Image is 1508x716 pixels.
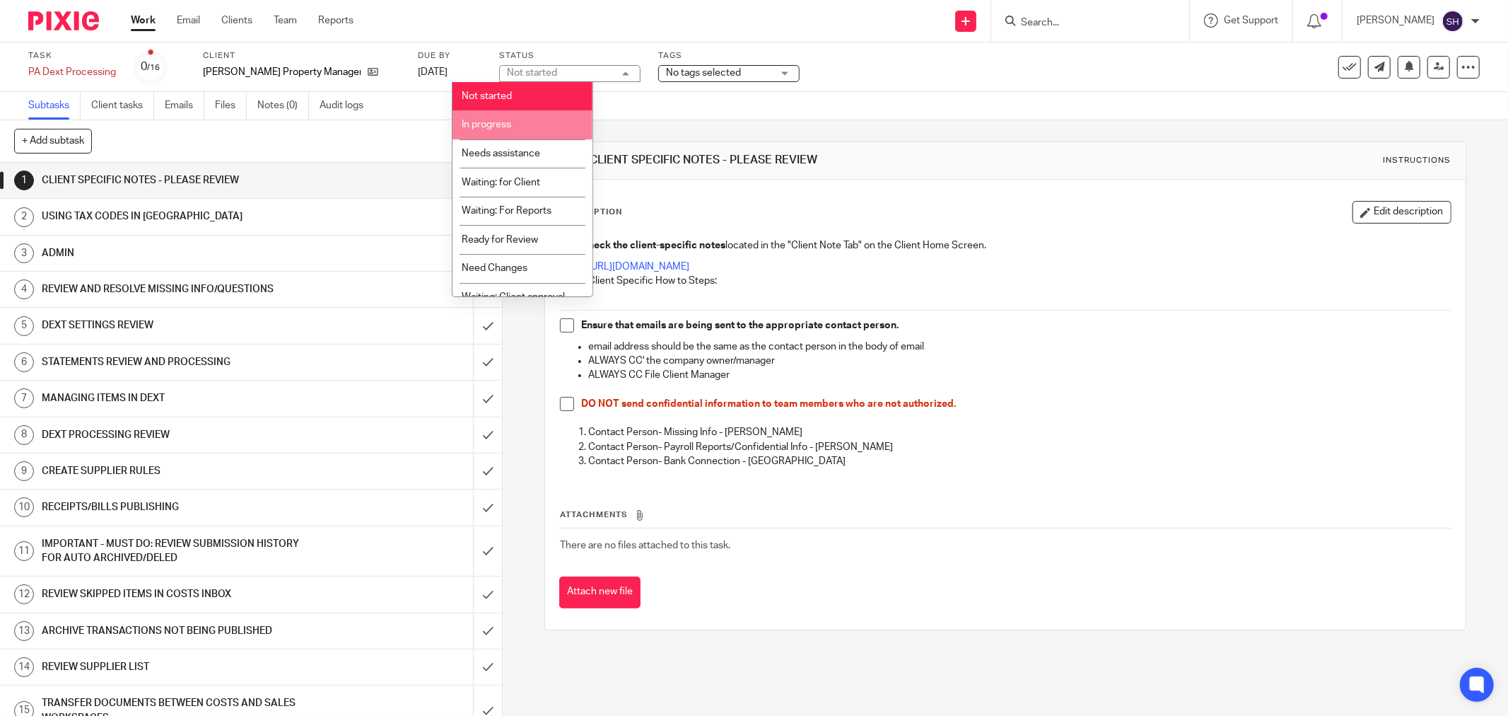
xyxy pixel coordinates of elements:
[318,13,353,28] a: Reports
[581,321,899,330] strong: Ensure that emails are being sent to the appropriate contact person.
[42,315,320,336] h1: DEXT SETTINGS REVIEW
[141,59,160,75] div: 0
[14,461,34,481] div: 9
[462,206,551,216] span: Waiting: For Reports
[203,65,361,79] p: [PERSON_NAME] Property Management
[91,92,154,120] a: Client tasks
[28,65,116,79] div: PA Dext Processing
[462,292,565,302] span: Waiting: Client approval
[588,454,1451,468] p: Contact Person- Bank Connection - [GEOGRAPHIC_DATA]
[14,207,34,227] div: 2
[1357,13,1434,28] p: [PERSON_NAME]
[28,11,99,30] img: Pixie
[588,440,1451,454] p: Contact Person- Payroll Reports/Confidential Info - [PERSON_NAME]
[1442,10,1464,33] img: svg%3E
[274,13,297,28] a: Team
[588,262,689,272] a: [URL][DOMAIN_NAME]
[462,263,527,273] span: Need Changes
[28,50,116,62] label: Task
[14,425,34,445] div: 8
[42,425,320,446] h1: DEXT PROCESSING REVIEW
[462,178,540,187] span: Waiting: for Client
[418,67,448,77] span: [DATE]
[14,129,92,153] button: + Add subtask
[42,388,320,409] h1: MANAGING ITEMS IN DEXT
[1384,155,1451,166] div: Instructions
[559,577,641,608] button: Attach new file
[177,13,200,28] a: Email
[165,92,204,120] a: Emails
[14,171,34,190] div: 1
[42,497,320,518] h1: RECEIPTS/BILLS PUBLISHING
[28,92,81,120] a: Subtasks
[14,279,34,299] div: 4
[320,92,374,120] a: Audit logs
[42,533,320,570] h1: IMPORTANT - MUST DO: REVIEW SUBMISSION HISTORY FOR AUTO ARCHIVED/DELED
[588,274,1451,303] p: Client Specific How to Steps:
[42,620,320,642] h1: ARCHIVE TRANSACTIONS NOT BEING PUBLISHED
[42,206,320,227] h1: USING TAX CODES IN [GEOGRAPHIC_DATA]
[581,241,725,250] strong: Check the client-specific notes
[14,584,34,604] div: 12
[14,541,34,561] div: 11
[14,657,34,677] div: 14
[14,316,34,336] div: 5
[588,425,1451,439] p: Contact Person- Missing Info - [PERSON_NAME]
[221,13,252,28] a: Clients
[42,243,320,264] h1: ADMIN
[1019,17,1147,30] input: Search
[590,153,1036,168] h1: CLIENT SPECIFIC NOTES - PLEASE REVIEW
[215,92,247,120] a: Files
[42,170,320,191] h1: CLIENT SPECIFIC NOTES - PLEASE REVIEW
[257,92,309,120] a: Notes (0)
[560,511,628,519] span: Attachments
[588,368,1451,382] p: ALWAYS CC File Client Manager
[1352,201,1451,224] button: Edit description
[658,50,800,62] label: Tags
[462,149,540,158] span: Needs assistance
[148,64,160,71] small: /16
[588,354,1451,368] p: ALWAYS CC' the company owner/manager
[42,279,320,300] h1: REVIEW AND RESOLVE MISSING INFO/QUESTIONS
[131,13,156,28] a: Work
[588,340,1451,354] p: email address should be the same as the contact person in the body of email
[462,235,538,245] span: Ready for Review
[462,91,512,101] span: Not started
[581,238,1451,253] p: located in the "Client Note Tab" on the Client Home Screen.
[14,243,34,263] div: 3
[14,497,34,517] div: 10
[507,68,557,78] div: Not started
[499,50,641,62] label: Status
[42,461,320,482] h1: CREATE SUPPLIER RULES
[560,541,730,550] span: There are no files attached to this task.
[14,352,34,372] div: 6
[14,621,34,641] div: 13
[42,352,320,373] h1: STATEMENTS REVIEW AND PROCESSING
[418,50,481,62] label: Due by
[666,68,741,78] span: No tags selected
[42,584,320,605] h1: REVIEW SKIPPED ITEMS IN COSTS INBOX
[203,50,400,62] label: Client
[14,388,34,408] div: 7
[42,657,320,678] h1: REVIEW SUPPLIER LIST
[581,399,956,409] span: DO NOT send confidential information to team members who are not authorized.
[462,120,511,129] span: In progress
[1224,16,1278,25] span: Get Support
